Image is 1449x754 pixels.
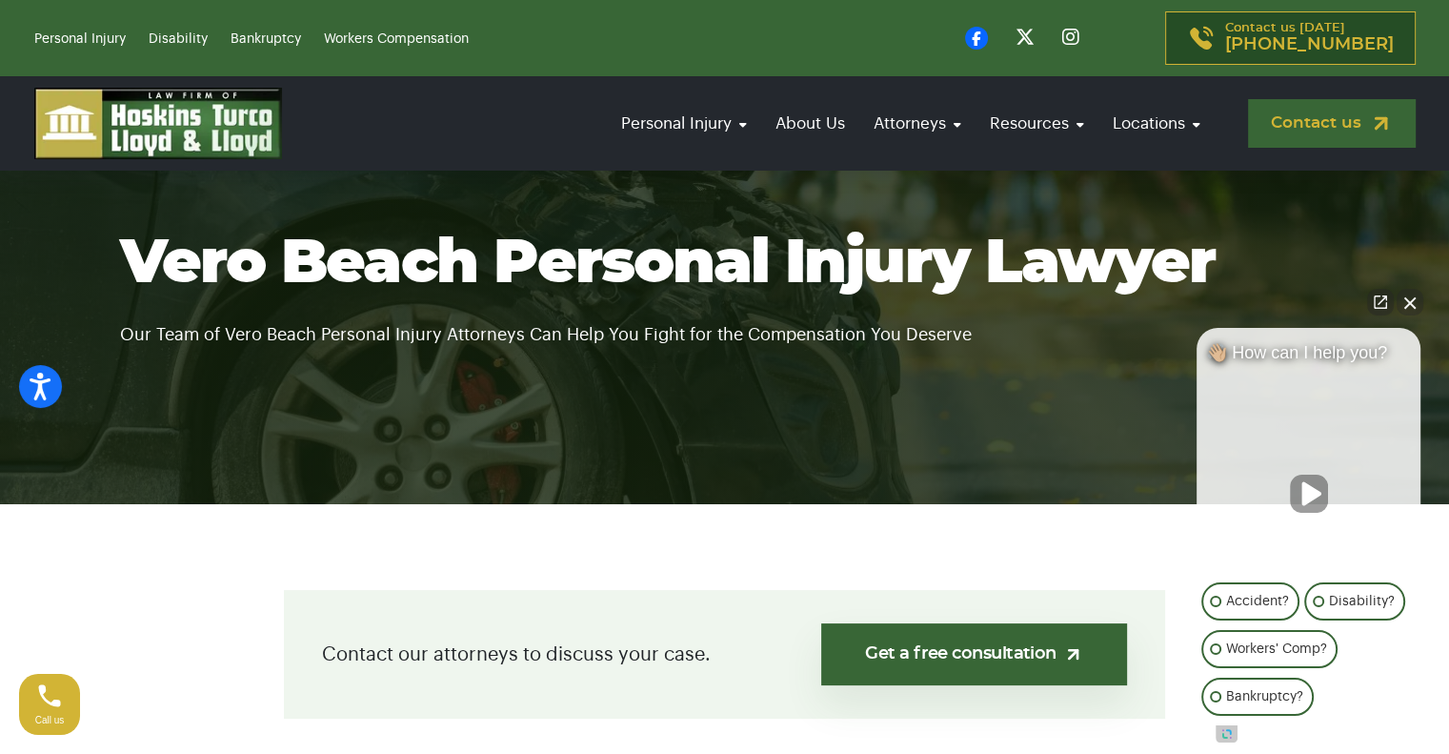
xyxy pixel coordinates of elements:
a: Disability [149,32,208,46]
div: Contact our attorneys to discuss your case. [284,590,1165,719]
a: Resources [980,96,1094,151]
a: Open intaker chat [1216,725,1238,743]
a: About Us [766,96,855,151]
button: Close Intaker Chat Widget [1397,289,1423,316]
a: Personal Injury [34,32,126,46]
p: Our Team of Vero Beach Personal Injury Attorneys Can Help You Fight for the Compensation You Deserve [120,297,1330,349]
a: Bankruptcy [231,32,301,46]
h1: Vero Beach Personal Injury Lawyer [120,231,1330,297]
a: Contact us [1248,99,1416,148]
div: 👋🏼 How can I help you? [1197,342,1420,373]
span: Call us [35,715,65,725]
a: Personal Injury [612,96,756,151]
p: Contact us [DATE] [1225,22,1394,54]
p: Accident? [1226,590,1289,613]
button: Unmute video [1290,475,1328,513]
a: Get a free consultation [821,623,1127,685]
img: logo [34,88,282,159]
a: Contact us [DATE][PHONE_NUMBER] [1165,11,1416,65]
a: Open direct chat [1367,289,1394,316]
span: [PHONE_NUMBER] [1225,35,1394,54]
p: Workers' Comp? [1226,638,1327,661]
p: Bankruptcy? [1226,685,1303,708]
p: Disability? [1329,590,1395,613]
a: Workers Compensation [324,32,469,46]
a: Attorneys [864,96,971,151]
img: arrow-up-right-light.svg [1063,644,1083,664]
a: Locations [1103,96,1210,151]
